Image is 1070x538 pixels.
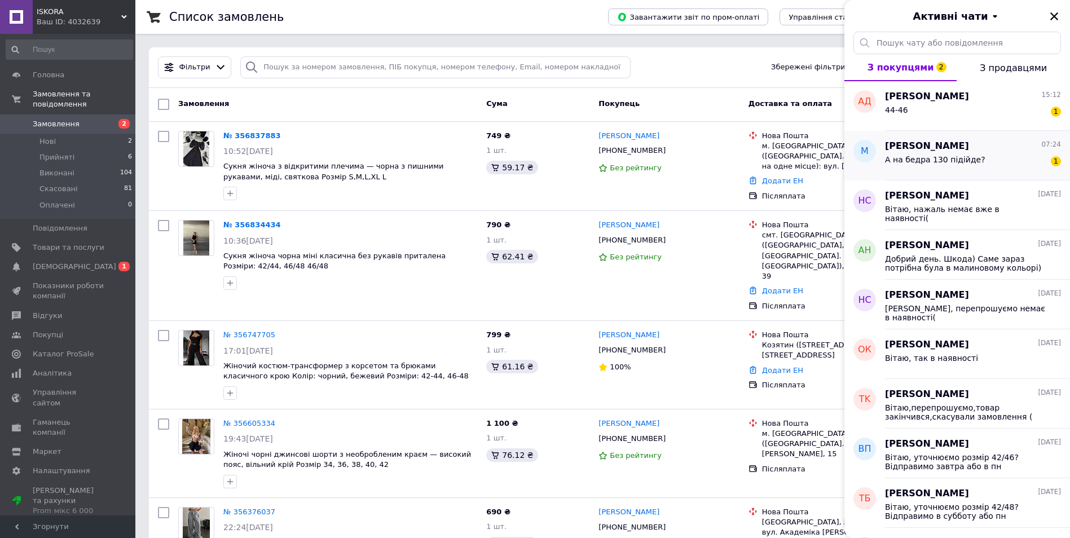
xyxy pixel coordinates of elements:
[913,9,988,24] span: Активні чати
[486,146,507,155] span: 1 шт.
[1051,156,1061,166] span: 1
[885,205,1045,223] span: Вітаю, нажаль немає вже в наявності(
[128,136,132,147] span: 2
[33,262,116,272] span: [DEMOGRAPHIC_DATA]
[486,330,510,339] span: 799 ₴
[1038,438,1061,447] span: [DATE]
[1038,189,1061,199] span: [DATE]
[178,220,214,256] a: Фото товару
[858,294,871,307] span: НС
[223,346,273,355] span: 17:01[DATE]
[179,62,210,73] span: Фільтри
[885,289,969,302] span: [PERSON_NAME]
[39,200,75,210] span: Оплачені
[223,131,281,140] a: № 356837883
[885,90,969,103] span: [PERSON_NAME]
[885,438,969,451] span: [PERSON_NAME]
[844,180,1070,230] button: НС[PERSON_NAME][DATE]Вітаю, нажаль немає вже в наявності(
[128,152,132,162] span: 6
[858,95,871,108] span: АД
[169,10,284,24] h1: Список замовлень
[858,343,871,356] span: ОК
[178,418,214,455] a: Фото товару
[844,230,1070,280] button: АН[PERSON_NAME][DATE]Добрий день. Шкода) Саме зараз потрібна була в малиновому кольорі) дякую, мо...
[762,429,919,460] div: м. [GEOGRAPHIC_DATA] ([GEOGRAPHIC_DATA].), №1: вул. [PERSON_NAME], 15
[980,63,1047,73] span: З продавцями
[33,89,135,109] span: Замовлення та повідомлення
[223,221,281,229] a: № 356834434
[37,7,121,17] span: ISKORA
[885,502,1045,521] span: Вітаю, уточнюємо розмір 42/48?Відправимо в субботу або пн
[486,161,538,174] div: 59.17 ₴
[598,418,659,429] a: [PERSON_NAME]
[885,338,969,351] span: [PERSON_NAME]
[182,419,210,454] img: Фото товару
[486,522,507,531] span: 1 шт.
[885,487,969,500] span: [PERSON_NAME]
[789,13,875,21] span: Управління статусами
[598,507,659,518] a: [PERSON_NAME]
[859,393,870,406] span: TK
[858,443,871,456] span: ВП
[885,388,969,401] span: [PERSON_NAME]
[610,363,631,371] span: 100%
[223,147,273,156] span: 10:52[DATE]
[486,221,510,229] span: 790 ₴
[486,250,538,263] div: 62.41 ₴
[771,62,848,73] span: Збережені фільтри:
[33,349,94,359] span: Каталог ProSale
[183,330,209,365] img: Фото товару
[118,262,130,271] span: 1
[33,387,104,408] span: Управління сайтом
[39,136,56,147] span: Нові
[486,236,507,244] span: 1 шт.
[762,301,919,311] div: Післяплата
[780,8,884,25] button: Управління статусами
[1038,388,1061,398] span: [DATE]
[120,168,132,178] span: 104
[486,419,518,427] span: 1 100 ₴
[1041,140,1061,149] span: 07:24
[762,418,919,429] div: Нова Пошта
[118,119,130,129] span: 2
[33,466,90,476] span: Налаштування
[853,32,1061,54] input: Пошук чату або повідомлення
[33,506,104,516] div: Prom мікс 6 000
[33,330,63,340] span: Покупці
[610,451,662,460] span: Без рейтингу
[178,131,214,167] a: Фото товару
[762,286,803,295] a: Додати ЕН
[223,450,471,469] span: Жіночі чорні джинсові шорти з необробленим краєм — високий пояс, вільний крій Розмір 34, 36, 38, ...
[33,242,104,253] span: Товари та послуги
[178,330,214,366] a: Фото товару
[762,191,919,201] div: Післяплата
[844,429,1070,478] button: ВП[PERSON_NAME][DATE]Вітаю, уточнюємо розмір 42/46?Відправимо завтра або в пн
[762,330,919,340] div: Нова Пошта
[33,486,104,517] span: [PERSON_NAME] та рахунки
[885,155,985,164] span: А на бедра 130 підійде?
[610,164,662,172] span: Без рейтингу
[128,200,132,210] span: 0
[39,168,74,178] span: Виконані
[885,239,969,252] span: [PERSON_NAME]
[762,220,919,230] div: Нова Пошта
[223,361,469,381] span: Жіночий костюм-трансформер з корсетом та брюками класичного крою Колір: чорний, бежевий Розміри: ...
[762,366,803,374] a: Додати ЕН
[762,230,919,281] div: смт. [GEOGRAPHIC_DATA] ([GEOGRAPHIC_DATA], [GEOGRAPHIC_DATA]. [GEOGRAPHIC_DATA]), №1: вул. Лагонд...
[1047,10,1061,23] button: Закрити
[223,252,446,271] a: Сукня жіноча чорна міні класична без рукавів приталена Розміри: 42/44, 46/48 46/48
[6,39,133,60] input: Пошук
[844,131,1070,180] button: М[PERSON_NAME]07:24А на бедра 130 підійде?1
[486,360,538,373] div: 61.16 ₴
[762,131,919,141] div: Нова Пошта
[868,62,934,73] span: З покупцями
[859,492,871,505] span: ТБ
[858,195,871,208] span: НС
[885,453,1045,471] span: Вітаю, уточнюємо розмір 42/46?Відправимо завтра або в пн
[844,54,957,81] button: З покупцями2
[885,140,969,153] span: [PERSON_NAME]
[486,434,507,442] span: 1 шт.
[598,330,659,341] a: [PERSON_NAME]
[33,70,64,80] span: Головна
[1038,338,1061,348] span: [DATE]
